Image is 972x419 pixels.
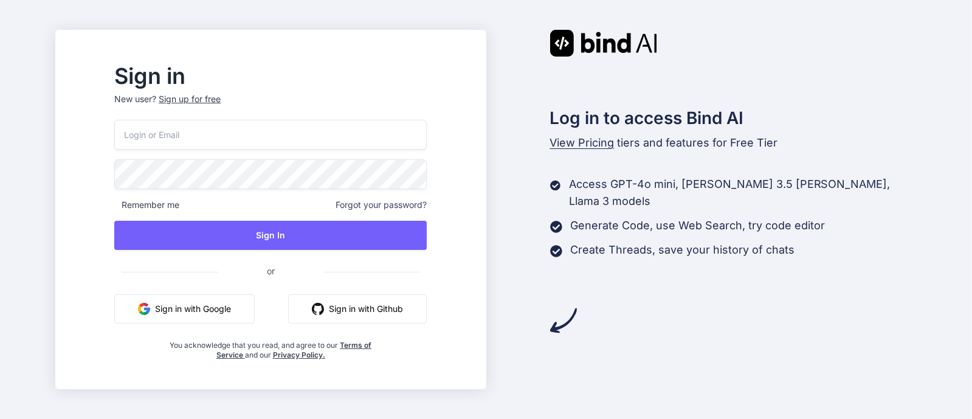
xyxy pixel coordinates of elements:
span: or [218,256,323,286]
a: Terms of Service [216,341,372,359]
h2: Log in to access Bind AI [550,105,917,131]
div: Sign up for free [159,93,221,105]
button: Sign in with Github [288,294,427,324]
p: tiers and features for Free Tier [550,134,917,151]
h2: Sign in [114,66,427,86]
button: Sign in with Google [114,294,255,324]
img: arrow [550,307,577,334]
span: View Pricing [550,136,615,149]
button: Sign In [114,221,427,250]
p: Generate Code, use Web Search, try code editor [571,217,826,234]
p: New user? [114,93,427,120]
p: Create Threads, save your history of chats [571,241,795,258]
span: Remember me [114,199,179,211]
a: Privacy Policy. [273,350,325,359]
img: google [138,303,150,315]
div: You acknowledge that you read, and agree to our and our [167,333,375,360]
input: Login or Email [114,120,427,150]
img: Bind AI logo [550,30,657,57]
img: github [312,303,324,315]
p: Access GPT-4o mini, [PERSON_NAME] 3.5 [PERSON_NAME], Llama 3 models [569,176,917,210]
span: Forgot your password? [336,199,427,211]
